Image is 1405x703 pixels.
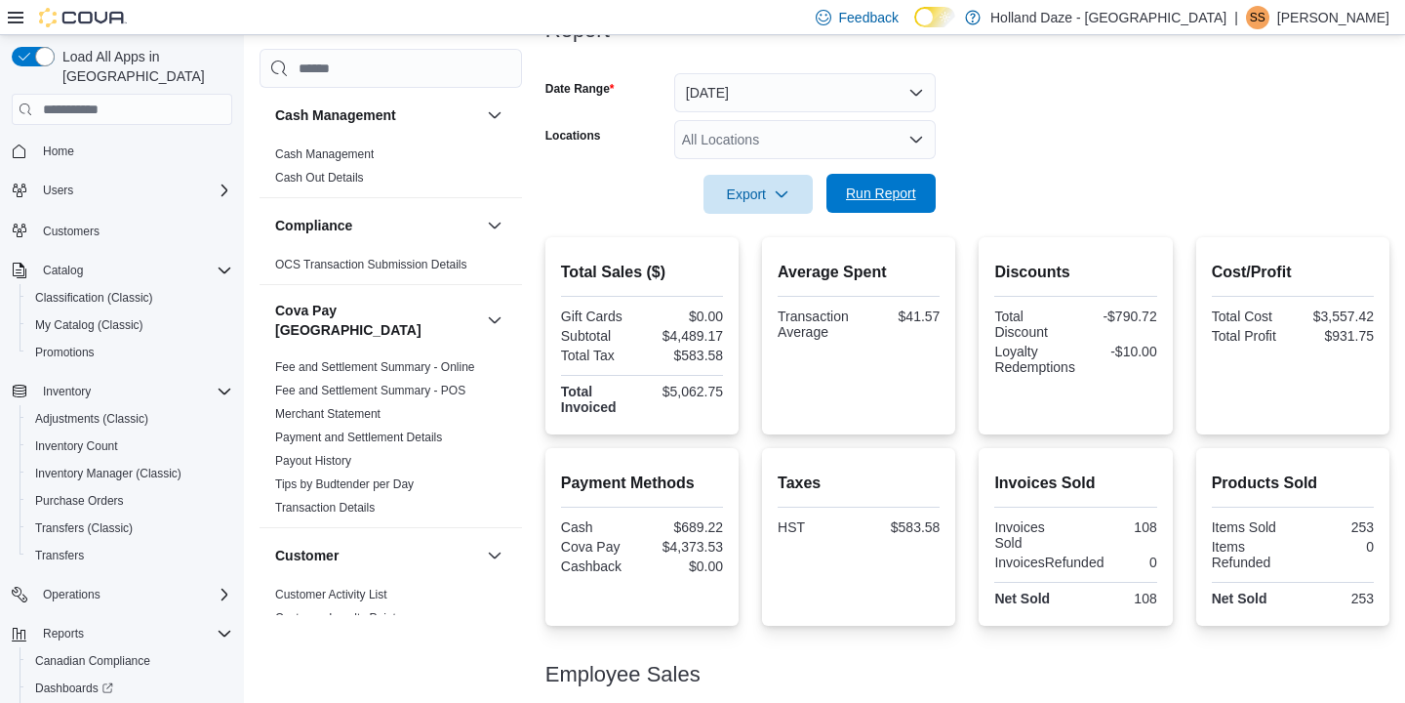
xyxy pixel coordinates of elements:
[260,253,522,284] div: Compliance
[275,476,414,492] span: Tips by Budtender per Day
[703,175,813,214] button: Export
[1212,328,1289,344] div: Total Profit
[1297,328,1374,344] div: $931.75
[260,355,522,527] div: Cova Pay [GEOGRAPHIC_DATA]
[994,309,1071,340] div: Total Discount
[275,147,374,161] a: Cash Management
[43,384,91,399] span: Inventory
[275,546,479,565] button: Customer
[275,453,351,469] span: Payout History
[561,519,638,535] div: Cash
[275,546,339,565] h3: Customer
[20,675,240,702] a: Dashboards
[646,558,723,574] div: $0.00
[275,171,364,185] a: Cash Out Details
[35,583,232,606] span: Operations
[646,309,723,324] div: $0.00
[778,519,855,535] div: HST
[561,539,638,555] div: Cova Pay
[43,144,74,159] span: Home
[20,487,240,515] button: Purchase Orders
[35,493,124,509] span: Purchase Orders
[545,128,601,144] label: Locations
[35,520,133,536] span: Transfers (Classic)
[27,677,232,700] span: Dashboards
[27,434,232,458] span: Inventory Count
[1083,344,1157,359] div: -$10.00
[27,517,232,540] span: Transfers (Classic)
[35,622,232,645] span: Reports
[483,309,506,332] button: Cova Pay [GEOGRAPHIC_DATA]
[1297,519,1374,535] div: 253
[43,183,73,198] span: Users
[43,626,84,641] span: Reports
[260,143,522,197] div: Cash Management
[35,411,148,427] span: Adjustments (Classic)
[275,431,442,444] a: Payment and Settlement Details
[27,434,126,458] a: Inventory Count
[275,430,442,445] span: Payment and Settlement Details
[1111,555,1156,570] div: 0
[275,477,414,491] a: Tips by Budtender per Day
[35,466,181,481] span: Inventory Manager (Classic)
[1080,309,1157,324] div: -$790.72
[275,359,475,375] span: Fee and Settlement Summary - Online
[275,500,375,516] span: Transaction Details
[20,311,240,339] button: My Catalog (Classic)
[483,544,506,567] button: Customer
[35,218,232,242] span: Customers
[646,328,723,344] div: $4,489.17
[27,462,232,485] span: Inventory Manager (Classic)
[275,301,479,340] h3: Cova Pay [GEOGRAPHIC_DATA]
[778,261,940,284] h2: Average Spent
[275,384,465,397] a: Fee and Settlement Summary - POS
[561,348,638,363] div: Total Tax
[35,179,232,202] span: Users
[990,6,1226,29] p: Holland Daze - [GEOGRAPHIC_DATA]
[4,378,240,405] button: Inventory
[275,406,381,422] span: Merchant Statement
[275,170,364,186] span: Cash Out Details
[43,224,100,239] span: Customers
[1246,6,1269,29] div: Shawn S
[1297,539,1374,555] div: 0
[1297,309,1374,324] div: $3,557.42
[275,587,387,602] span: Customer Activity List
[27,341,232,364] span: Promotions
[561,309,638,324] div: Gift Cards
[27,517,140,540] a: Transfers (Classic)
[275,588,387,601] a: Customer Activity List
[994,344,1075,375] div: Loyalty Redemptions
[646,348,723,363] div: $583.58
[1277,6,1389,29] p: [PERSON_NAME]
[27,649,232,673] span: Canadian Compliance
[483,103,506,127] button: Cash Management
[35,259,232,282] span: Catalog
[35,380,232,403] span: Inventory
[646,539,723,555] div: $4,373.53
[545,663,701,686] h3: Employee Sales
[275,501,375,515] a: Transaction Details
[994,261,1156,284] h2: Discounts
[35,345,95,360] span: Promotions
[35,290,153,306] span: Classification (Classic)
[561,261,723,284] h2: Total Sales ($)
[55,47,232,86] span: Load All Apps in [GEOGRAPHIC_DATA]
[35,220,107,243] a: Customers
[35,140,82,163] a: Home
[646,519,723,535] div: $689.22
[1234,6,1238,29] p: |
[839,8,899,27] span: Feedback
[20,284,240,311] button: Classification (Classic)
[994,555,1104,570] div: InvoicesRefunded
[275,610,402,626] span: Customer Loyalty Points
[35,622,92,645] button: Reports
[27,313,232,337] span: My Catalog (Classic)
[778,309,855,340] div: Transaction Average
[1212,519,1289,535] div: Items Sold
[275,407,381,421] a: Merchant Statement
[20,433,240,460] button: Inventory Count
[20,339,240,366] button: Promotions
[35,317,143,333] span: My Catalog (Classic)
